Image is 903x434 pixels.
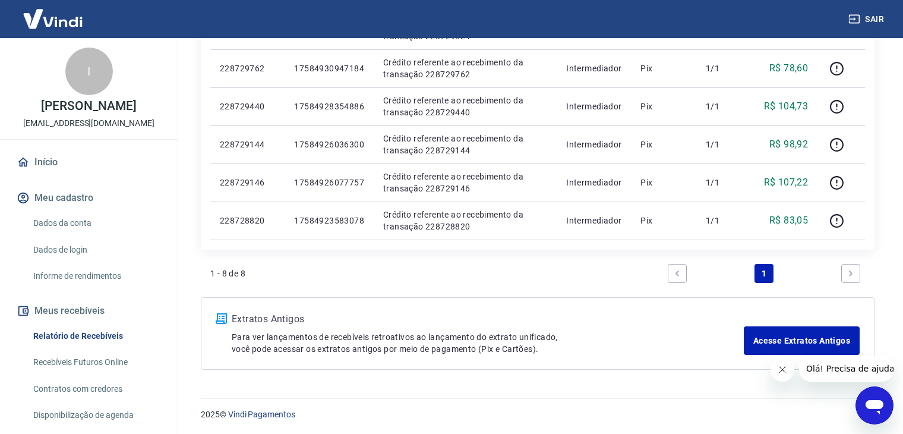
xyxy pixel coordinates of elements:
[14,298,163,324] button: Meus recebíveis
[640,100,687,112] p: Pix
[201,408,874,421] p: 2025 ©
[29,350,163,375] a: Recebíveis Futuros Online
[566,100,621,112] p: Intermediador
[29,264,163,288] a: Informe de rendimentos
[640,139,687,150] p: Pix
[383,133,547,156] p: Crédito referente ao recebimento da transação 228729144
[220,177,275,188] p: 228729146
[210,268,245,279] p: 1 - 8 de 8
[29,324,163,348] a: Relatório de Recebíveis
[663,259,865,288] ul: Pagination
[29,238,163,262] a: Dados de login
[383,95,547,118] p: Crédito referente ao recebimento da transação 228729440
[65,48,113,95] div: I
[220,100,275,112] p: 228729440
[841,264,860,283] a: Next page
[294,177,364,188] p: 17584926077757
[769,213,808,228] p: R$ 83,05
[566,139,621,150] p: Intermediador
[294,215,364,227] p: 17584923583078
[220,215,275,227] p: 228728820
[23,117,154,130] p: [EMAIL_ADDRESS][DOMAIN_NAME]
[232,331,744,355] p: Para ver lançamentos de recebíveis retroativos ao lançamento do extrato unificado, você pode aces...
[769,137,808,152] p: R$ 98,92
[706,139,741,150] p: 1/1
[566,177,621,188] p: Intermediador
[771,358,794,382] iframe: Fechar mensagem
[769,61,808,76] p: R$ 78,60
[855,386,893,424] iframe: Botão para abrir a janela de mensagens
[14,1,91,37] img: Vindi
[383,171,547,194] p: Crédito referente ao recebimento da transação 228729146
[14,149,163,175] a: Início
[640,215,687,227] p: Pix
[29,211,163,235] a: Dados da conta
[668,264,687,283] a: Previous page
[14,185,163,211] button: Meu cadastro
[566,62,621,74] p: Intermediador
[706,100,741,112] p: 1/1
[294,100,364,112] p: 17584928354886
[706,177,741,188] p: 1/1
[640,62,687,74] p: Pix
[640,177,687,188] p: Pix
[7,8,100,18] span: Olá! Precisa de ajuda?
[764,99,809,114] p: R$ 104,73
[294,139,364,150] p: 17584926036300
[383,209,547,232] p: Crédito referente ao recebimento da transação 228728820
[706,215,741,227] p: 1/1
[754,264,773,283] a: Page 1 is your current page
[41,100,136,112] p: [PERSON_NAME]
[744,326,860,355] a: Acesse Extratos Antigos
[220,139,275,150] p: 228729144
[228,410,295,419] a: Vindi Pagamentos
[799,356,893,382] iframe: Mensagem da empresa
[764,175,809,190] p: R$ 107,22
[846,8,889,30] button: Sair
[216,313,227,324] img: ícone
[566,215,621,227] p: Intermediador
[29,377,163,401] a: Contratos com credores
[232,312,744,326] p: Extratos Antigos
[383,56,547,80] p: Crédito referente ao recebimento da transação 228729762
[29,403,163,427] a: Disponibilização de agenda
[706,62,741,74] p: 1/1
[220,62,275,74] p: 228729762
[294,62,364,74] p: 17584930947184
